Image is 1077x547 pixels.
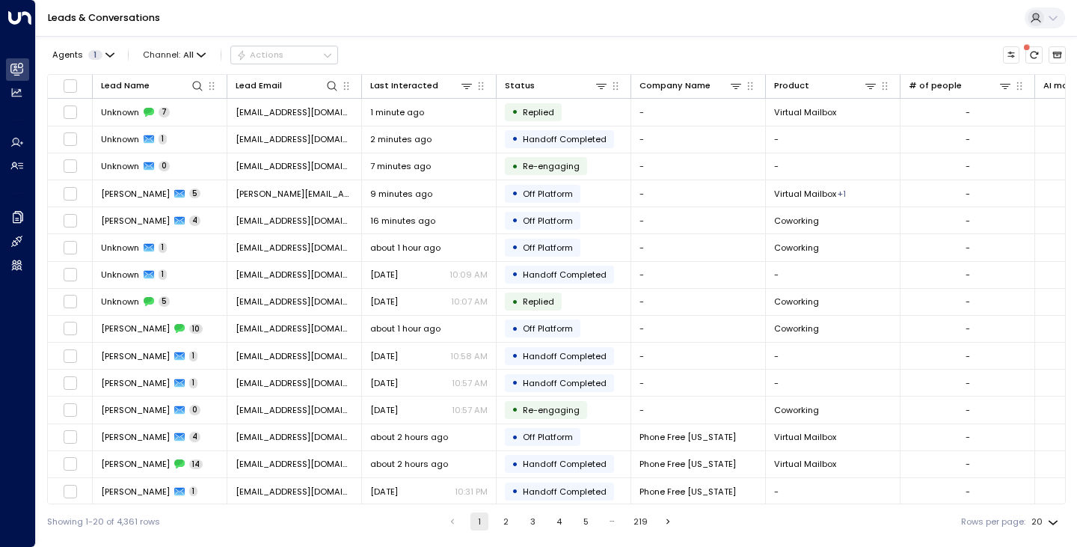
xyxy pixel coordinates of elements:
[523,296,554,308] span: Replied
[101,296,139,308] span: Unknown
[63,484,78,499] span: Toggle select row
[370,486,398,498] span: Sep 12, 2025
[236,133,353,145] span: social@hunch.in
[523,160,580,172] span: Trigger
[966,377,970,389] div: -
[774,296,819,308] span: Coworking
[966,486,970,498] div: -
[909,79,962,93] div: # of people
[523,242,573,254] span: Off Platform
[63,376,78,391] span: Toggle select row
[370,106,424,118] span: 1 minute ago
[63,186,78,201] span: Toggle select row
[236,49,283,60] div: Actions
[230,46,338,64] div: Button group with a nested menu
[966,350,970,362] div: -
[966,458,970,470] div: -
[631,397,766,423] td: -
[512,102,518,122] div: •
[370,377,398,389] span: Sep 13, 2025
[236,215,353,227] span: mneumann2@me.com
[774,188,836,200] span: Virtual Mailbox
[523,106,554,118] span: Replied
[370,404,398,416] span: Sep 13, 2025
[189,405,200,415] span: 0
[451,296,488,308] p: 10:07 AM
[512,156,518,177] div: •
[766,343,900,369] td: -
[631,207,766,233] td: -
[604,513,622,531] div: …
[189,486,197,497] span: 1
[505,79,535,93] div: Status
[523,404,580,416] span: Trigger
[630,513,651,531] button: Go to page 219
[230,46,338,64] button: Actions
[1049,46,1066,64] button: Archived Leads
[966,133,970,145] div: -
[577,513,595,531] button: Go to page 5
[101,188,170,200] span: Denis Pakhaliuk
[189,459,203,470] span: 14
[236,188,353,200] span: denis.p@ramotion.com
[512,129,518,149] div: •
[523,486,607,498] span: Handoff Completed
[631,316,766,342] td: -
[183,50,194,60] span: All
[523,188,573,200] span: Off Platform
[639,79,743,93] div: Company Name
[512,237,518,257] div: •
[370,160,431,172] span: 7 minutes ago
[48,11,160,24] a: Leads & Conversations
[63,159,78,174] span: Toggle select row
[639,79,711,93] div: Company Name
[101,242,139,254] span: Unknown
[766,478,900,504] td: -
[236,296,353,308] span: Haifanguo@gmail.com
[236,486,353,498] span: raj@rajgoyle.com
[774,79,809,93] div: Product
[63,321,78,336] span: Toggle select row
[631,99,766,125] td: -
[236,404,353,416] span: akhilvatvani@gmail.com
[63,349,78,364] span: Toggle select row
[512,319,518,339] div: •
[101,106,139,118] span: Unknown
[470,513,488,531] button: page 1
[101,79,150,93] div: Lead Name
[101,458,170,470] span: Raj Goyle
[236,350,353,362] span: akhilvatvani@gmail.com
[443,513,678,531] nav: pagination navigation
[449,269,488,281] p: 10:09 AM
[236,79,282,93] div: Lead Email
[159,134,167,144] span: 1
[966,106,970,118] div: -
[512,481,518,501] div: •
[101,377,170,389] span: Akhil Vatvani
[370,269,398,281] span: Yesterday
[523,377,607,389] span: Handoff Completed
[512,183,518,204] div: •
[189,351,197,361] span: 1
[774,404,819,416] span: Coworking
[631,289,766,315] td: -
[63,240,78,255] span: Toggle select row
[101,133,139,145] span: Unknown
[631,153,766,180] td: -
[966,323,970,334] div: -
[1025,46,1043,64] span: There are new threads available. Refresh the grid to view the latest updates.
[63,79,78,94] span: Toggle select all
[523,133,607,145] span: Handoff Completed
[631,343,766,369] td: -
[370,242,441,254] span: about 1 hour ago
[455,486,488,498] p: 10:31 PM
[370,458,448,470] span: about 2 hours ago
[236,79,339,93] div: Lead Email
[639,486,736,498] span: Phone Free New York
[631,370,766,396] td: -
[63,105,78,120] span: Toggle select row
[523,350,607,362] span: Handoff Completed
[966,269,970,281] div: -
[512,373,518,393] div: •
[370,296,398,308] span: Yesterday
